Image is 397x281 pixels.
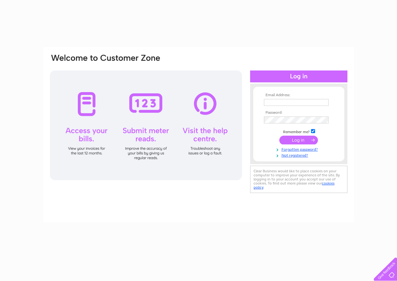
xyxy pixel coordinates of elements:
[262,93,335,97] th: Email Address:
[262,128,335,134] td: Remember me?
[279,136,318,144] input: Submit
[250,166,347,193] div: Clear Business would like to place cookies on your computer to improve your experience of the sit...
[264,146,335,152] a: Forgotten password?
[254,181,335,190] a: cookies policy
[262,111,335,115] th: Password:
[264,152,335,158] a: Not registered?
